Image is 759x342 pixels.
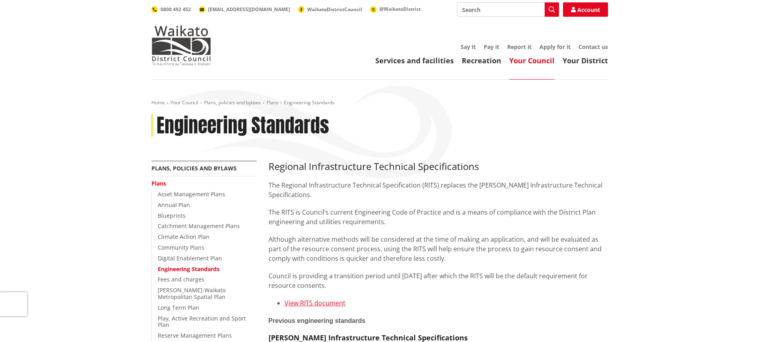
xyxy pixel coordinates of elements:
[563,56,608,65] a: Your District
[158,265,220,273] a: Engineering Standards
[158,286,226,301] a: [PERSON_NAME]-Waikato Metropolitan Spatial Plan
[509,56,555,65] a: Your Council
[284,99,335,106] span: Engineering Standards
[151,164,237,172] a: Plans, policies and bylaws
[151,180,166,187] a: Plans
[158,233,210,240] a: Climate Action Plan
[269,161,608,172] h3: Regional Infrastructure Technical Specifications
[269,271,608,290] p: Council is providing a transition period until [DATE] after which the RITS will be the default re...
[158,304,199,311] a: Long Term Plan
[208,6,290,13] span: [EMAIL_ADDRESS][DOMAIN_NAME]
[151,25,211,65] img: Waikato District Council - Te Kaunihera aa Takiwaa o Waikato
[507,43,531,51] a: Report it
[375,56,454,65] a: Services and facilities
[158,332,232,339] a: Reserve Management Plans
[457,2,559,17] input: Search input
[158,276,204,283] a: Fees and charges
[267,99,278,106] a: Plans
[269,207,608,227] p: The RITS is Council’s current Engineering Code of Practice and is a means of compliance with the ...
[563,2,608,17] a: Account
[484,43,499,51] a: Pay it
[161,6,191,13] span: 0800 492 452
[539,43,571,51] a: Apply for it
[461,43,476,51] a: Say it
[579,43,608,51] a: Contact us
[199,6,290,13] a: [EMAIL_ADDRESS][DOMAIN_NAME]
[158,201,190,209] a: Annual Plan
[158,315,246,329] a: Play, Active Recreation and Sport Plan
[158,212,186,219] a: Blueprints
[151,6,191,13] a: 0800 492 452
[269,317,366,324] span: Previous engineering standards
[204,99,261,106] a: Plans, policies and bylaws
[157,114,329,137] h1: Engineering Standards
[158,222,240,230] a: Catchment Management Plans
[269,235,608,263] p: Although alternative methods will be considered at the time of making an application, and will be...
[462,56,501,65] a: Recreation
[151,100,608,106] nav: breadcrumb
[269,180,608,199] p: The Regional Infrastructure Technical Specification (RITS) replaces the [PERSON_NAME] Infrastruct...
[158,244,204,251] a: Community Plans
[158,190,225,198] a: Asset Management Plans
[151,99,165,106] a: Home
[370,6,421,12] a: @WaikatoDistrict
[307,6,362,13] span: WaikatoDistrictCouncil
[284,299,345,307] a: View RITS document
[298,6,362,13] a: WaikatoDistrictCouncil
[171,99,198,106] a: Your Council
[158,254,222,262] a: Digital Enablement Plan
[379,6,421,12] span: @WaikatoDistrict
